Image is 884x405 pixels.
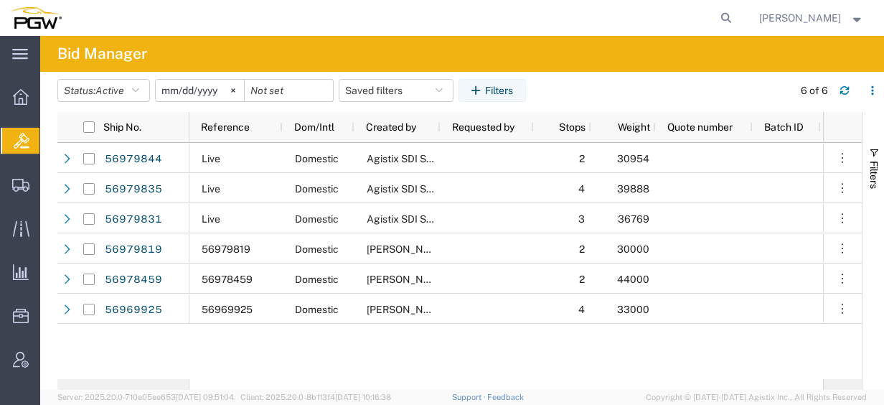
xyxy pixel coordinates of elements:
[104,269,163,292] a: 56978459
[156,80,244,101] input: Not set
[335,393,391,401] span: [DATE] 10:16:38
[95,85,124,96] span: Active
[202,213,220,225] span: Live
[202,274,253,285] span: 56978459
[603,121,650,133] span: Weight
[202,153,220,164] span: Live
[618,213,649,225] span: 36769
[339,79,453,102] button: Saved filters
[57,36,147,72] h4: Bid Manager
[578,183,585,195] span: 4
[578,213,585,225] span: 3
[202,183,220,195] span: Live
[295,304,339,315] span: Domestic
[295,183,339,195] span: Domestic
[764,121,804,133] span: Batch ID
[459,79,526,102] button: Filters
[758,9,865,27] button: [PERSON_NAME]
[452,393,488,401] a: Support
[295,213,339,225] span: Domestic
[667,121,733,133] span: Quote number
[295,153,339,164] span: Domestic
[367,213,459,225] span: Agistix SDI Services
[366,121,416,133] span: Created by
[759,10,841,26] span: Jesse Dawson
[104,238,163,261] a: 56979819
[579,274,585,285] span: 2
[646,391,867,404] span: Copyright © [DATE]-[DATE] Agistix Inc., All Rights Reserved
[617,183,649,195] span: 39888
[617,304,649,315] span: 33000
[545,121,586,133] span: Stops
[578,304,585,315] span: 4
[57,79,150,102] button: Status:Active
[367,274,448,285] span: Jesse Dawson
[104,178,163,201] a: 56979835
[579,243,585,255] span: 2
[295,243,339,255] span: Domestic
[245,80,333,101] input: Not set
[57,393,234,401] span: Server: 2025.20.0-710e05ee653
[801,83,828,98] div: 6 of 6
[176,393,234,401] span: [DATE] 09:51:04
[201,121,250,133] span: Reference
[10,7,62,29] img: logo
[295,274,339,285] span: Domestic
[104,208,163,231] a: 56979831
[240,393,391,401] span: Client: 2025.20.0-8b113f4
[103,121,141,133] span: Ship No.
[202,304,253,315] span: 56969925
[868,161,880,189] span: Filters
[367,183,459,195] span: Agistix SDI Services
[367,243,448,255] span: Amber Hickey
[617,274,649,285] span: 44000
[617,243,649,255] span: 30000
[452,121,514,133] span: Requested by
[579,153,585,164] span: 2
[367,304,448,315] span: Jesse Dawson
[104,299,163,322] a: 56969925
[617,153,649,164] span: 30954
[104,148,163,171] a: 56979844
[487,393,524,401] a: Feedback
[367,153,459,164] span: Agistix SDI Services
[294,121,334,133] span: Dom/Intl
[202,243,250,255] span: 56979819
